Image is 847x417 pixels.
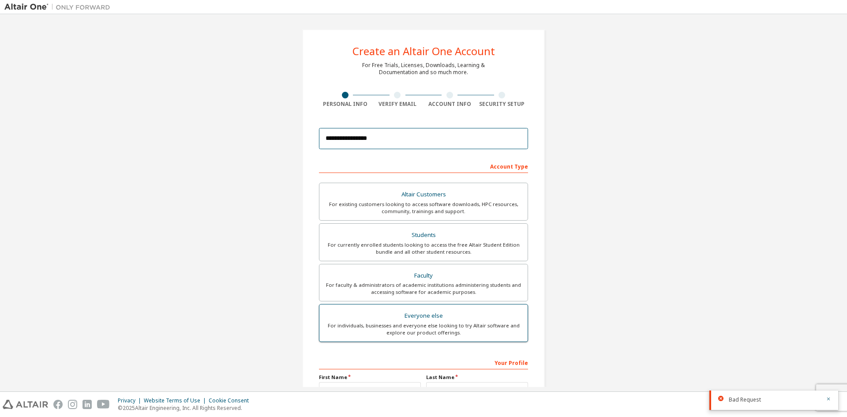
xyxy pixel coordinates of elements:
img: Altair One [4,3,115,11]
div: For individuals, businesses and everyone else looking to try Altair software and explore our prod... [325,322,522,336]
p: © 2025 Altair Engineering, Inc. All Rights Reserved. [118,404,254,412]
span: Bad Request [729,396,761,403]
div: Website Terms of Use [144,397,209,404]
div: Students [325,229,522,241]
div: Altair Customers [325,188,522,201]
div: For existing customers looking to access software downloads, HPC resources, community, trainings ... [325,201,522,215]
div: For faculty & administrators of academic institutions administering students and accessing softwa... [325,282,522,296]
img: linkedin.svg [82,400,92,409]
img: facebook.svg [53,400,63,409]
div: Cookie Consent [209,397,254,404]
div: For currently enrolled students looking to access the free Altair Student Edition bundle and all ... [325,241,522,255]
div: Account Info [423,101,476,108]
div: Your Profile [319,355,528,369]
div: Personal Info [319,101,371,108]
div: Create an Altair One Account [352,46,495,56]
div: Privacy [118,397,144,404]
div: For Free Trials, Licenses, Downloads, Learning & Documentation and so much more. [362,62,485,76]
img: instagram.svg [68,400,77,409]
img: altair_logo.svg [3,400,48,409]
div: Verify Email [371,101,424,108]
div: Everyone else [325,310,522,322]
div: Security Setup [476,101,528,108]
div: Faculty [325,270,522,282]
label: Last Name [426,374,528,381]
div: Account Type [319,159,528,173]
label: First Name [319,374,421,381]
img: youtube.svg [97,400,110,409]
